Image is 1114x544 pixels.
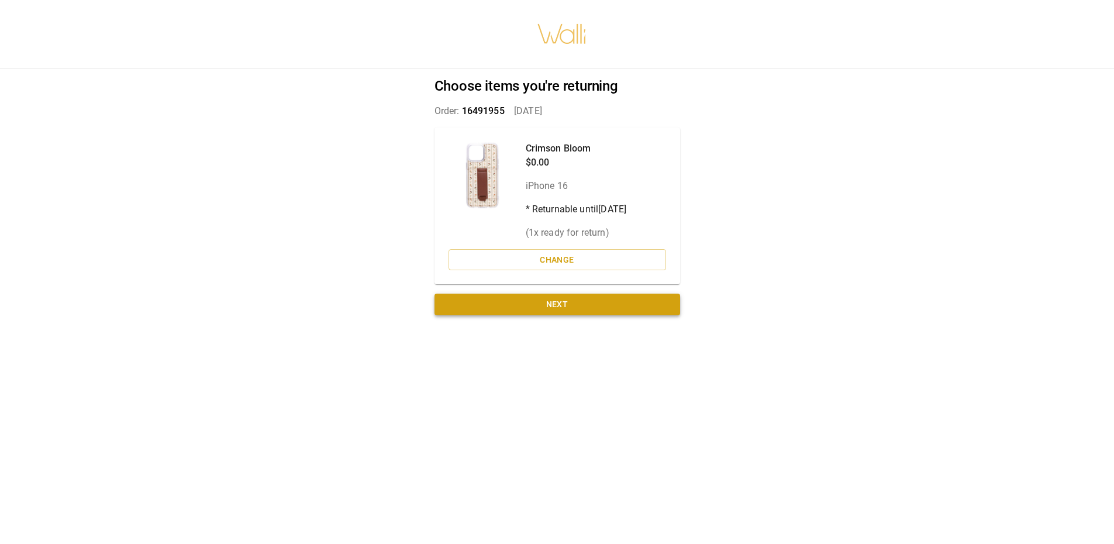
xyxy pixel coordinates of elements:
[462,105,505,116] span: 16491955
[434,294,680,315] button: Next
[434,78,680,95] h2: Choose items you're returning
[526,179,627,193] p: iPhone 16
[526,202,627,216] p: * Returnable until [DATE]
[526,156,627,170] p: $0.00
[537,9,587,59] img: walli-inc.myshopify.com
[449,249,666,271] button: Change
[526,226,627,240] p: ( 1 x ready for return)
[434,104,680,118] p: Order: [DATE]
[526,142,627,156] p: Crimson Bloom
